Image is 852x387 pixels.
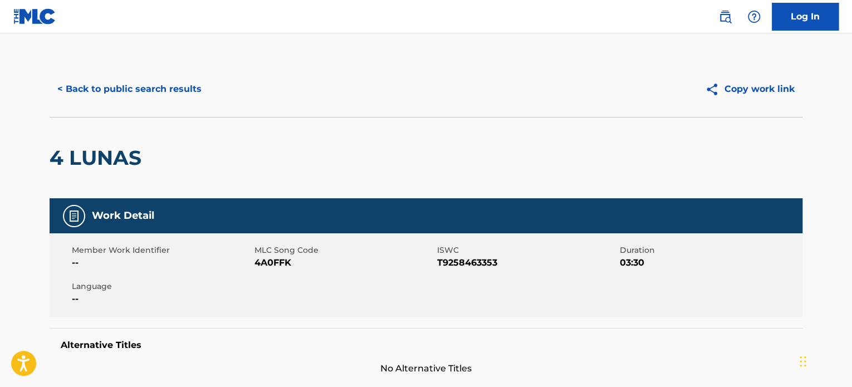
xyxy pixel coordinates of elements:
[61,340,791,351] h5: Alternative Titles
[772,3,839,31] a: Log In
[72,281,252,292] span: Language
[800,345,806,378] div: Drag
[437,244,617,256] span: ISWC
[50,145,147,170] h2: 4 LUNAS
[72,256,252,270] span: --
[67,209,81,223] img: Work Detail
[718,10,732,23] img: search
[747,10,761,23] img: help
[705,82,724,96] img: Copy work link
[50,362,802,375] span: No Alternative Titles
[13,8,56,25] img: MLC Logo
[743,6,765,28] div: Help
[92,209,154,222] h5: Work Detail
[254,244,434,256] span: MLC Song Code
[714,6,736,28] a: Public Search
[254,256,434,270] span: 4A0FFK
[72,292,252,306] span: --
[72,244,252,256] span: Member Work Identifier
[50,75,209,103] button: < Back to public search results
[620,244,800,256] span: Duration
[620,256,800,270] span: 03:30
[437,256,617,270] span: T9258463353
[697,75,802,103] button: Copy work link
[796,334,852,387] iframe: Chat Widget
